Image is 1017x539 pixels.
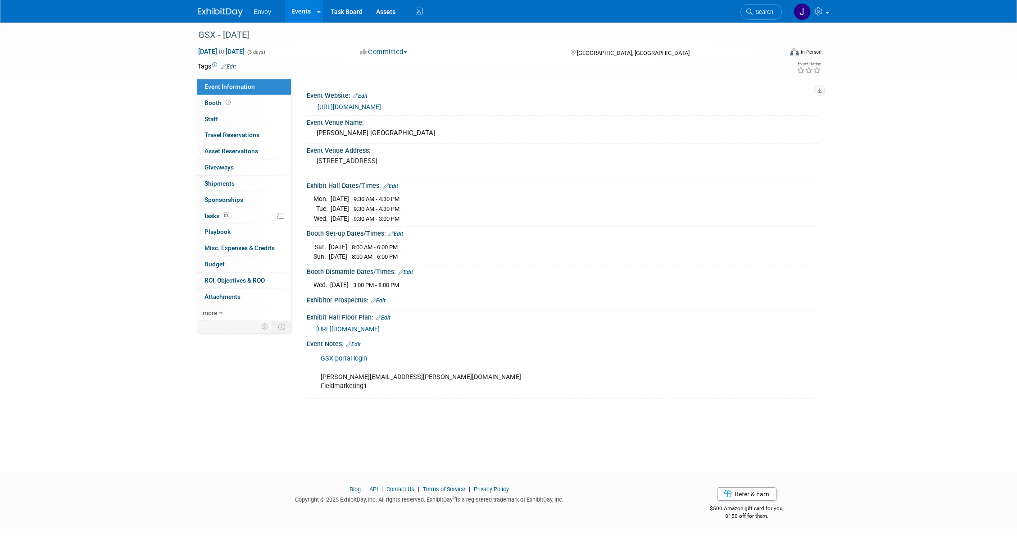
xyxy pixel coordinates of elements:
[313,214,331,223] td: Wed.
[197,273,291,288] a: ROI, Objectives & ROO
[353,282,399,288] span: 3:00 PM - 8:00 PM
[474,486,509,493] a: Privacy Policy
[740,4,782,20] a: Search
[273,321,291,333] td: Toggle Event Tabs
[204,277,265,284] span: ROI, Objectives & ROO
[197,305,291,321] a: more
[350,486,361,493] a: Blog
[254,8,271,15] span: Envoy
[307,265,819,277] div: Booth Dismantle Dates/Times:
[357,47,411,57] button: Committed
[313,126,813,140] div: [PERSON_NAME] [GEOGRAPHIC_DATA]
[203,309,217,316] span: more
[352,244,398,251] span: 8:00 AM - 6:00 PM
[307,311,819,322] div: Exhibit Hall Floor Plan:
[674,499,820,520] div: $500 Amazon gift card for you,
[197,143,291,159] a: Asset Reservations
[330,280,349,290] td: [DATE]
[800,49,822,55] div: In-Person
[313,204,331,214] td: Tue.
[307,293,819,305] div: Exhibitor Prospectus:
[331,194,349,204] td: [DATE]
[307,116,819,127] div: Event Venue Name:
[354,206,400,212] span: 9:30 AM - 4:30 PM
[794,3,811,20] img: Joanna Zerga
[204,260,225,268] span: Budget
[307,144,819,155] div: Event Venue Address:
[204,244,275,251] span: Misc. Expenses & Credits
[198,493,661,504] div: Copyright © 2025 ExhibitDay, Inc. All rights reserved. ExhibitDay is a registered trademark of Ex...
[354,196,400,202] span: 9:30 AM - 4:30 PM
[369,486,378,493] a: API
[204,212,232,219] span: Tasks
[197,111,291,127] a: Staff
[388,231,403,237] a: Edit
[195,27,768,43] div: GSX - [DATE]
[307,337,819,349] div: Event Notes:
[321,355,367,362] a: GSX portal login
[383,183,398,189] a: Edit
[729,47,822,60] div: Event Format
[797,62,821,66] div: Event Rating
[204,131,259,138] span: Travel Reservations
[346,341,361,347] a: Edit
[316,325,380,333] a: [URL][DOMAIN_NAME]
[221,64,236,70] a: Edit
[197,208,291,224] a: Tasks0%
[197,224,291,240] a: Playbook
[222,212,232,219] span: 0%
[204,115,218,123] span: Staff
[197,79,291,95] a: Event Information
[246,49,265,55] span: (3 days)
[204,293,241,300] span: Attachments
[467,486,472,493] span: |
[307,89,819,100] div: Event Website:
[453,495,456,500] sup: ®
[197,289,291,305] a: Attachments
[198,8,243,17] img: ExhibitDay
[331,214,349,223] td: [DATE]
[318,103,381,110] a: [URL][DOMAIN_NAME]
[224,99,232,106] span: Booth not reserved yet
[204,83,255,90] span: Event Information
[204,147,258,155] span: Asset Reservations
[416,486,422,493] span: |
[423,486,465,493] a: Terms of Service
[717,487,776,501] a: Refer & Earn
[197,160,291,175] a: Giveaways
[352,253,398,260] span: 8:00 AM - 6:00 PM
[376,315,390,321] a: Edit
[331,204,349,214] td: [DATE]
[354,215,400,222] span: 9:30 AM - 3:00 PM
[313,194,331,204] td: Mon.
[204,164,234,171] span: Giveaways
[197,176,291,192] a: Shipments
[197,256,291,272] a: Budget
[198,62,236,71] td: Tags
[307,227,819,238] div: Booth Set-up Dates/Times:
[313,252,329,261] td: Sun.
[362,486,368,493] span: |
[313,280,330,290] td: Wed.
[197,95,291,111] a: Booth
[379,486,385,493] span: |
[197,240,291,256] a: Misc. Expenses & Credits
[204,180,235,187] span: Shipments
[314,350,720,395] div: [PERSON_NAME][EMAIL_ADDRESS][PERSON_NAME][DOMAIN_NAME] Fieldmarketing1
[386,486,414,493] a: Contact Us
[371,297,386,304] a: Edit
[204,99,232,106] span: Booth
[329,242,347,252] td: [DATE]
[197,192,291,208] a: Sponsorships
[307,179,819,191] div: Exhibit Hall Dates/Times:
[790,48,799,55] img: Format-Inperson.png
[674,512,820,520] div: $150 off for them.
[329,252,347,261] td: [DATE]
[197,127,291,143] a: Travel Reservations
[204,196,243,203] span: Sponsorships
[198,47,245,55] span: [DATE] [DATE]
[257,321,273,333] td: Personalize Event Tab Strip
[398,269,413,275] a: Edit
[204,228,231,235] span: Playbook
